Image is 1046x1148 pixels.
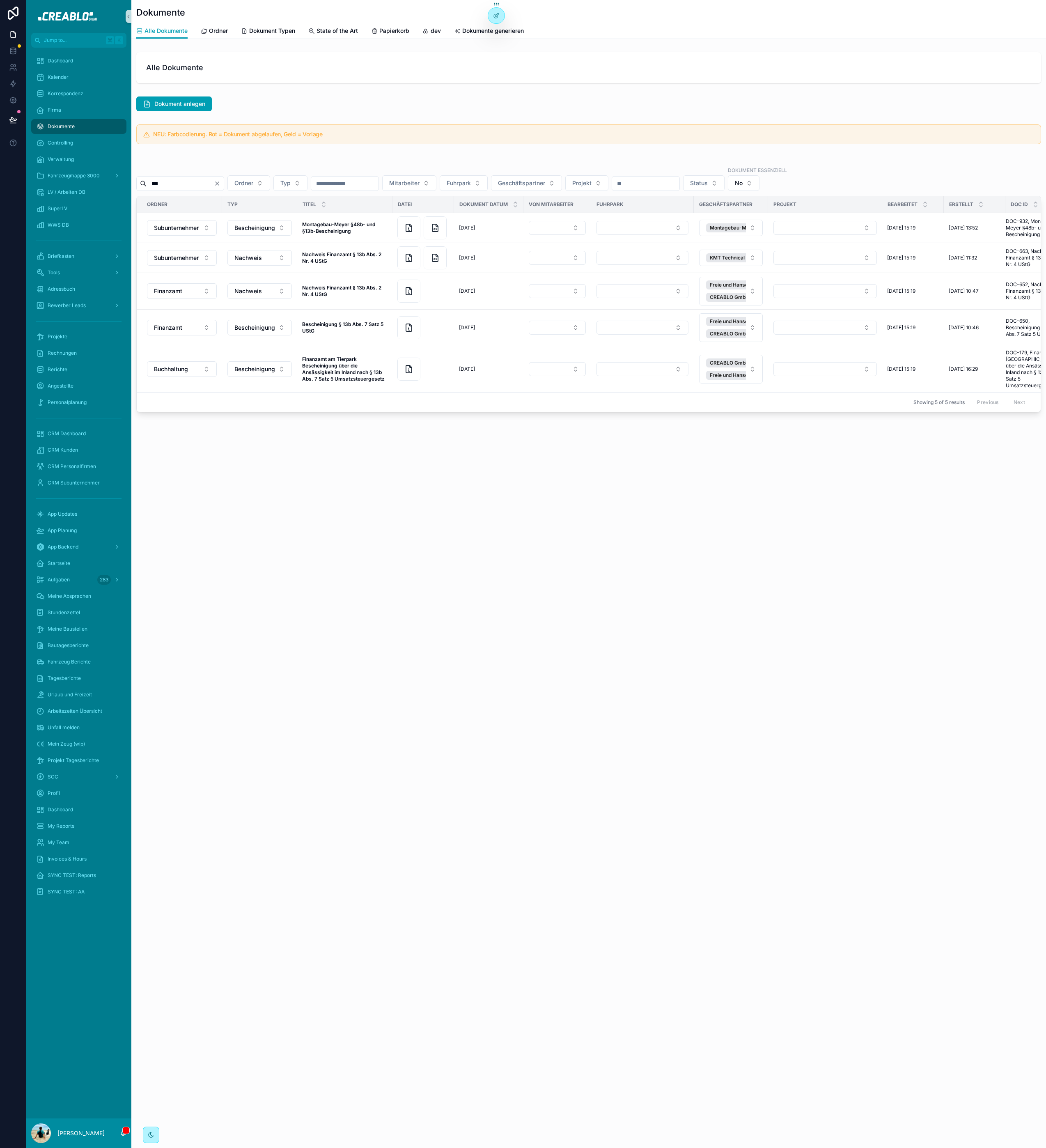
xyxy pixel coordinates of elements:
[31,103,126,117] a: Firma
[949,288,1000,294] a: [DATE] 10:47
[949,225,978,231] span: [DATE] 13:52
[31,135,126,150] a: Controlling
[147,320,217,335] button: Select Button
[48,757,99,764] span: Projekt Tagesberichte
[459,201,508,208] span: Dokument Datum
[596,201,624,208] span: Fuhrpark
[48,90,83,97] span: Korrespondenz
[529,201,573,208] span: von Mitarbeiter
[48,806,73,813] span: Dashboard
[227,220,292,236] button: Select Button
[48,222,69,228] span: WWS DB
[302,321,388,334] a: Bescheinigung § 13b Abs. 7 Satz 5 UStG
[528,320,586,335] a: Select Button
[31,362,126,377] a: Berichte
[31,475,126,490] a: CRM Subunternehmer
[227,361,292,377] a: Select Button
[31,265,126,280] a: Tools
[48,872,96,879] span: SYNC TEST: Reports
[136,7,185,18] h1: Dokumente
[728,175,759,191] button: Select Button
[773,221,877,235] button: Select Button
[48,544,78,550] span: App Backend
[31,70,126,85] a: Kalender
[596,221,688,235] button: Select Button
[48,889,85,895] span: SYNC TEST: AA
[48,205,67,212] span: SuperLV
[31,769,126,784] a: SCC
[31,282,126,296] a: Adressbuch
[48,839,69,846] span: My Team
[48,269,60,276] span: Tools
[528,220,586,235] a: Select Button
[234,287,262,295] span: Nachweis
[382,175,436,191] button: Select Button
[596,321,688,335] button: Select Button
[31,218,126,232] a: WWS DB
[234,224,275,232] span: Bescheinigung
[31,786,126,801] a: Profil
[888,201,918,208] span: Bearbeitet
[209,27,228,35] span: Ordner
[31,868,126,883] a: SYNC TEST: Reports
[302,356,385,382] strong: Finanzamt am Tierpark Bescheinigung über die Ansässigkeit im Inland nach § 13b Abs. 7 Satz 5 Umsa...
[773,284,877,298] a: Select Button
[302,221,376,234] strong: Montagebau-Meyer §48b- und §13b-Bescheinigung
[683,175,725,191] button: Select Button
[44,37,103,44] span: Jump to...
[913,399,965,406] span: Showing 5 of 5 results
[302,356,388,382] a: Finanzamt am Tierpark Bescheinigung über die Ansässigkeit im Inland nach § 13b Abs. 7 Satz 5 Umsa...
[887,255,915,261] span: [DATE] 15:19
[48,675,81,682] span: Tagesberichte
[136,96,212,111] button: Dokument anlegen
[116,37,122,44] span: K
[706,223,769,232] button: Unselect 1789
[57,1129,105,1137] p: [PERSON_NAME]
[887,288,915,294] span: [DATE] 15:19
[147,361,217,377] a: Select Button
[273,175,307,191] button: Select Button
[699,250,763,266] button: Select Button
[48,350,77,356] span: Rechnungen
[302,321,385,334] strong: Bescheinigung § 13b Abs. 7 Satz 5 UStG
[949,288,979,294] span: [DATE] 10:47
[48,430,86,437] span: CRM Dashboard
[31,379,126,393] a: Angestellte
[773,220,877,235] a: Select Button
[48,741,85,747] span: Mein Zeug (wip)
[302,221,388,234] a: Montagebau-Meyer §48b- und §13b-Bescheinigung
[154,287,182,295] span: Finanzamt
[706,329,761,338] button: Unselect 1921
[710,372,816,379] span: Freie und Hansestadt Finanzamt am Tierpark
[249,27,295,35] span: Dokument Typen
[48,774,58,780] span: SCC
[498,179,545,187] span: Geschäftspartner
[949,225,1000,231] a: [DATE] 13:52
[234,365,275,373] span: Bescheinigung
[227,319,292,336] a: Select Button
[32,10,125,23] img: App logo
[48,333,67,340] span: Projekte
[459,288,518,294] a: [DATE]
[147,250,217,266] a: Select Button
[706,358,761,367] button: Unselect 1921
[31,33,126,48] button: Jump to...K
[303,201,316,208] span: Titel
[699,219,763,236] a: Select Button
[596,250,689,265] a: Select Button
[528,250,586,265] a: Select Button
[48,691,92,698] span: Urlaub und Freizeit
[596,284,689,298] a: Select Button
[699,313,763,342] button: Select Button
[459,324,475,331] span: [DATE]
[31,249,126,264] a: Briefkasten
[31,884,126,899] a: SYNC TEST: AA
[596,362,689,377] a: Select Button
[31,329,126,344] a: Projekte
[459,255,518,261] a: [DATE]
[699,277,763,305] button: Select Button
[710,225,757,231] span: Montagebau-Meyer
[31,86,126,101] a: Korrespondenz
[31,671,126,686] a: Tagesberichte
[773,250,877,265] a: Select Button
